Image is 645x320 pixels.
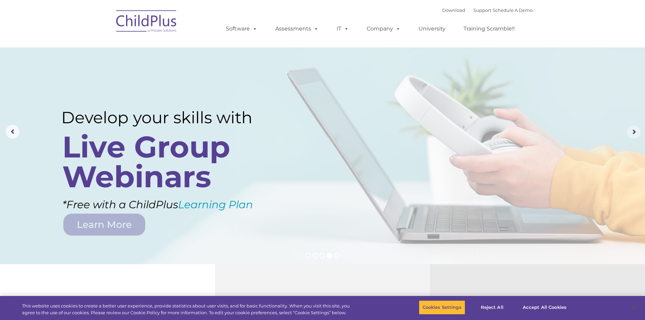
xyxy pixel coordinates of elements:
[62,132,272,192] rs-layer: Live Group Webinars
[442,7,465,13] a: Download
[471,300,513,315] button: Reject All
[473,7,491,13] a: Support
[22,303,355,316] div: This website uses cookies to create a better user experience, provide statistics about user visit...
[330,22,356,36] a: IT
[519,300,570,315] button: Accept All Cookies
[268,22,325,36] a: Assessments
[457,22,521,36] a: Training Scramble!!
[219,22,264,36] a: Software
[419,300,465,315] button: Cookies Settings
[178,198,253,211] a: Learning Plan
[94,45,115,50] span: Last name
[94,72,123,78] span: Phone number
[113,5,180,39] img: ChildPlus by Procare Solutions
[62,195,290,214] rs-layer: *Free with a ChildPlus
[412,22,452,36] a: University
[442,7,533,13] font: |
[627,300,642,315] button: Close
[493,7,533,13] a: Schedule A Demo
[61,108,275,127] rs-layer: Develop your skills with
[360,22,407,36] a: Company
[63,214,145,236] a: Learn More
